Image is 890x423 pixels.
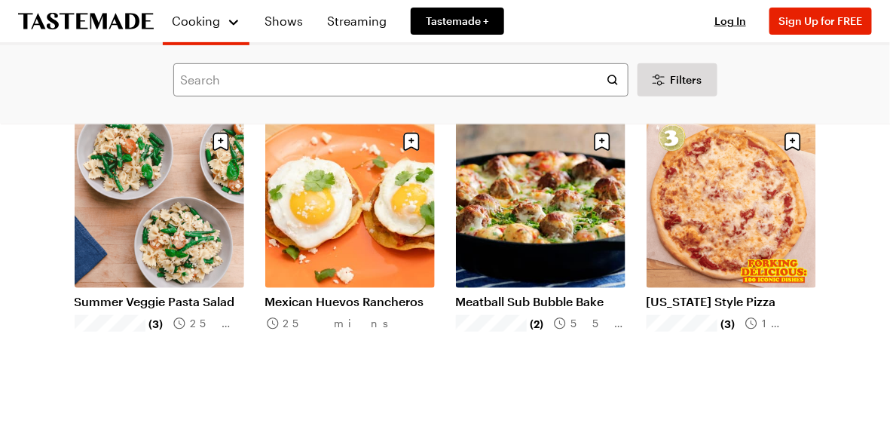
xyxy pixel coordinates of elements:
button: Save recipe [778,127,807,156]
a: Meatball Sub Bubble Bake [456,294,625,309]
span: Filters [671,72,702,87]
a: To Tastemade Home Page [18,13,154,30]
span: Tastemade + [426,14,489,29]
button: Save recipe [397,127,426,156]
button: Save recipe [206,127,235,156]
span: Cooking [173,14,221,28]
span: Log In [714,14,746,27]
button: Desktop filters [638,63,717,97]
button: Save recipe [588,127,616,156]
span: Sign Up for FREE [778,14,863,27]
button: Cooking [172,6,240,36]
a: [US_STATE] Style Pizza [647,294,816,309]
a: Tastemade + [411,8,504,35]
a: Mexican Huevos Rancheros [265,294,435,309]
button: Log In [700,14,760,29]
a: Summer Veggie Pasta Salad [75,294,244,309]
button: Sign Up for FREE [769,8,872,35]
